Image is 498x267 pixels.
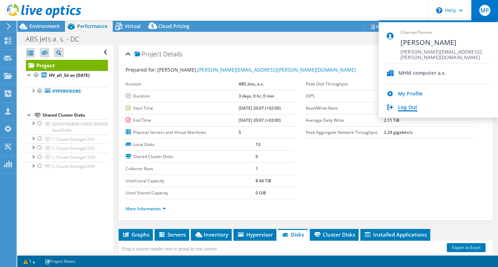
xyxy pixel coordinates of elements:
[384,129,413,135] b: 2.24 gigabits/s
[126,66,156,73] label: Prepared for:
[77,23,108,29] span: Performance
[126,129,239,136] label: Physical Servers and Virtual Machines
[436,7,442,13] svg: \n
[163,50,182,58] span: Details
[239,105,281,111] b: [DATE] 20:07 (+02:00)
[125,23,141,29] span: Virtual
[239,129,241,135] b: 5
[26,153,108,162] a: C:ClusterStorageCSV3
[19,257,40,266] a: 1
[26,87,108,96] a: Hypervisors
[126,93,239,100] label: Duration
[239,81,264,87] b: ABS Jets, a.s.
[398,104,417,111] a: Log Out
[282,231,304,238] span: Disks
[400,30,490,36] span: Channel Partner
[398,70,446,77] div: MHM computer a.s.
[26,71,108,80] a: HV_all_3d on [DATE]
[306,117,384,124] label: Average Daily Write
[384,117,399,123] b: 2.11 TiB
[126,81,239,88] label: Account
[400,49,490,56] span: [PERSON_NAME][EMAIL_ADDRESS][PERSON_NAME][DOMAIN_NAME]
[256,166,258,172] b: 1
[256,190,266,196] b: 0 GiB
[256,141,260,147] b: 13
[306,105,384,112] label: Read/Write Ratio
[479,5,490,16] span: MP
[26,162,108,171] a: C:ClusterStorageCSV4
[447,243,486,252] a: Export to Excel
[365,21,398,32] a: Reports
[126,190,256,196] label: Used Shared Capacity
[256,154,258,159] b: 0
[306,93,384,100] label: IOPS
[237,231,273,238] span: Hypervisor
[306,81,384,88] label: Peak Disk Throughput
[22,35,90,43] h1: ABS Jets a. s. - DC
[313,231,355,238] span: Cluster Disks
[49,72,90,78] b: HV_all_3d on [DATE]
[126,165,256,172] label: Collector Runs
[120,244,219,254] div: Drag a column header here to group by that column
[197,66,356,73] a: [PERSON_NAME][EMAIL_ADDRESS][PERSON_NAME][DOMAIN_NAME]
[26,60,108,71] a: Project
[26,144,108,153] a: C:ClusterStorageCSV2
[239,93,274,99] b: 3 days, 0 hr, 0 min
[126,153,256,160] label: Shared Cluster Disks
[306,129,384,136] label: Peak Aggregate Network Throughput
[126,177,256,184] label: Used Local Capacity
[194,231,228,238] span: Inventory
[26,135,108,144] a: C:ClusterStorageCSV1
[126,117,239,124] label: End Time
[122,231,149,238] span: Graphs
[126,105,239,112] label: Start Time
[43,111,108,119] div: Shared Cluster Disks
[158,23,190,29] span: Cloud Pricing
[26,119,108,135] a: 6005076380810460C000000000000080-9ee53c94
[157,66,356,73] span: [PERSON_NAME],
[400,38,490,47] span: [PERSON_NAME]
[256,178,271,184] b: 8.44 TiB
[239,117,281,123] b: [DATE] 20:07 (+02:00)
[126,141,256,148] label: Local Disks
[135,51,162,58] span: Project
[158,231,186,238] span: Servers
[126,206,166,212] a: More Information
[40,257,80,266] a: Project Notes
[364,231,427,238] span: Installed Applications
[398,91,423,98] a: My Profile
[29,23,60,29] span: Environment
